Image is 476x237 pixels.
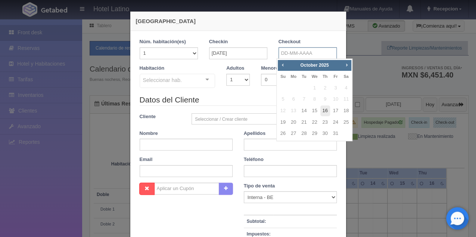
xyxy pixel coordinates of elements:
a: 20 [289,117,298,128]
span: 3 [331,83,340,94]
a: 19 [278,117,288,128]
label: Núm. habitación(es) [140,38,186,45]
a: 31 [331,128,340,139]
span: 13 [289,105,298,116]
span: 1 [309,83,319,94]
a: 23 [320,117,330,128]
a: 17 [331,105,340,116]
a: Prev [279,61,287,69]
a: 22 [309,117,319,128]
legend: Datos del Cliente [140,94,337,106]
a: Seleccionar / Crear cliente [192,113,337,124]
span: Seleccionar hab. [143,76,182,84]
span: Friday [333,74,337,79]
a: 29 [309,128,319,139]
label: Email [140,156,153,163]
a: 24 [331,117,340,128]
span: Sunday [280,74,286,79]
input: Aplicar un Cupón [154,183,219,195]
label: Habitación [140,65,164,72]
label: Apellidos [244,130,266,137]
span: Next [343,62,349,68]
span: October [300,63,317,68]
span: Seleccionar / Crear cliente [195,114,327,125]
a: 21 [299,117,309,128]
label: Menores [261,65,281,72]
h4: [GEOGRAPHIC_DATA] [136,17,340,25]
a: 16 [320,105,330,116]
label: Adultos [226,65,244,72]
a: 18 [341,105,351,116]
span: 7 [299,94,309,105]
a: 30 [320,128,330,139]
label: Tipo de venta [244,183,275,190]
a: 26 [278,128,288,139]
span: Wednesday [311,74,317,79]
label: Cliente [134,113,186,120]
span: Monday [290,74,296,79]
a: 27 [289,128,298,139]
span: Prev [280,62,286,68]
span: Saturday [343,74,348,79]
label: Checkin [209,38,228,45]
span: 2025 [319,63,329,68]
input: DD-MM-AAAA [209,47,267,59]
span: 4 [341,83,351,94]
span: 6 [289,94,298,105]
span: 9 [320,94,330,105]
th: Subtotal: [244,215,274,228]
span: 12 [278,105,288,116]
input: DD-MM-AAAA [279,47,337,59]
a: 28 [299,128,309,139]
span: 2 [320,83,330,94]
a: 14 [299,105,309,116]
label: Teléfono [244,156,264,163]
span: 5 [278,94,288,105]
span: Tuesday [302,74,306,79]
span: 11 [341,94,351,105]
label: Checkout [279,38,301,45]
a: 15 [309,105,319,116]
a: 25 [341,117,351,128]
span: 10 [331,94,340,105]
span: 8 [309,94,319,105]
label: Nombre [140,130,158,137]
a: Next [342,61,351,69]
span: Thursday [323,74,327,79]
